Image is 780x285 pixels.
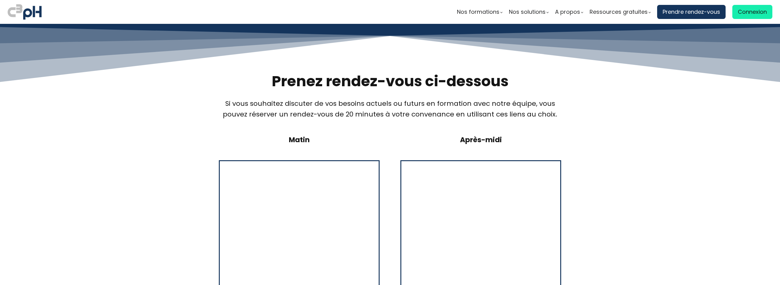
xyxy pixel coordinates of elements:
[219,98,561,120] p: Si vous souhaitez discuter de vos besoins actuels ou futurs en formation avec notre équipe, vous ...
[657,5,726,19] a: Prendre rendez-vous
[8,3,42,21] img: logo C3PH
[400,135,561,145] p: Après-midi
[219,72,561,91] p: Prenez rendez-vous ci-dessous
[219,135,380,145] p: Matin
[732,5,772,19] a: Connexion
[590,7,648,17] span: Ressources gratuites
[663,7,720,17] span: Prendre rendez-vous
[555,7,580,17] span: A propos
[457,7,499,17] span: Nos formations
[738,7,767,17] span: Connexion
[509,7,546,17] span: Nos solutions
